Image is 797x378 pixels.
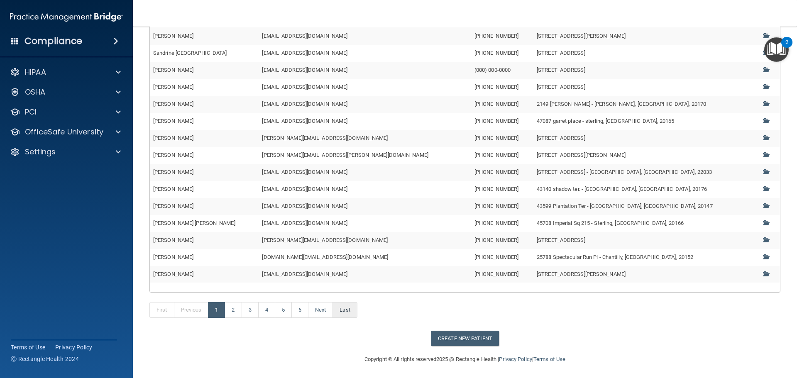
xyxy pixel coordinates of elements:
p: PCI [25,107,37,117]
td: [EMAIL_ADDRESS][DOMAIN_NAME] [259,79,471,96]
button: Create New Patient [431,331,499,346]
td: (000) 000-0000 [471,62,533,79]
a: 4 [258,302,275,318]
td: [PERSON_NAME] [150,266,259,283]
a: Terms of Use [533,356,565,362]
td: [PHONE_NUMBER] [471,130,533,147]
td: [PERSON_NAME] [150,130,259,147]
td: [PERSON_NAME] [150,249,259,266]
td: [STREET_ADDRESS] [533,79,758,96]
td: [PHONE_NUMBER] [471,147,533,164]
td: [PERSON_NAME] [150,96,259,113]
td: [EMAIL_ADDRESS][DOMAIN_NAME] [259,164,471,181]
a: Privacy Policy [55,343,93,351]
h4: Compliance [24,35,82,47]
td: [EMAIL_ADDRESS][DOMAIN_NAME] [259,62,471,79]
p: HIPAA [25,67,46,77]
td: 43140 shadow ter. - [GEOGRAPHIC_DATA], [GEOGRAPHIC_DATA], 20176 [533,181,758,198]
a: Next [308,302,333,318]
td: [PHONE_NUMBER] [471,113,533,130]
td: [PERSON_NAME][EMAIL_ADDRESS][PERSON_NAME][DOMAIN_NAME] [259,147,471,164]
td: [STREET_ADDRESS][PERSON_NAME] [533,27,758,44]
td: [PERSON_NAME] [150,79,259,96]
td: [EMAIL_ADDRESS][DOMAIN_NAME] [259,198,471,215]
td: [PERSON_NAME] [150,198,259,215]
td: [PHONE_NUMBER] [471,232,533,249]
td: [PERSON_NAME] [150,164,259,181]
a: 2 [225,302,242,318]
td: 2149 [PERSON_NAME] - [PERSON_NAME], [GEOGRAPHIC_DATA], 20170 [533,96,758,113]
div: 2 [785,42,788,53]
img: PMB logo [10,9,123,25]
td: Sandrine [GEOGRAPHIC_DATA] [150,45,259,62]
td: [PHONE_NUMBER] [471,181,533,198]
td: [STREET_ADDRESS] - [GEOGRAPHIC_DATA], [GEOGRAPHIC_DATA], 22033 [533,164,758,181]
td: 47087 garret place - sterling, [GEOGRAPHIC_DATA], 20165 [533,113,758,130]
p: OfficeSafe University [25,127,103,137]
a: OSHA [10,87,121,97]
p: Settings [25,147,56,157]
td: [PERSON_NAME] [150,27,259,44]
td: 25788 Spectacular Run Pl - Chantilly, [GEOGRAPHIC_DATA], 20152 [533,249,758,266]
iframe: Drift Widget Chat Controller [653,319,787,352]
div: Copyright © All rights reserved 2025 @ Rectangle Health | | [313,346,616,373]
a: Settings [10,147,121,157]
td: [PHONE_NUMBER] [471,45,533,62]
a: Terms of Use [11,343,45,351]
td: [PHONE_NUMBER] [471,249,533,266]
td: [PERSON_NAME][EMAIL_ADDRESS][DOMAIN_NAME] [259,130,471,147]
button: Open Resource Center, 2 new notifications [764,37,789,62]
a: 6 [291,302,308,318]
td: [STREET_ADDRESS] [533,62,758,79]
a: 3 [242,302,259,318]
a: OfficeSafe University [10,127,121,137]
span: Ⓒ Rectangle Health 2024 [11,355,79,363]
a: Previous [174,302,209,318]
td: [PHONE_NUMBER] [471,198,533,215]
td: [PERSON_NAME] [150,232,259,249]
p: OSHA [25,87,46,97]
a: PCI [10,107,121,117]
a: HIPAA [10,67,121,77]
td: [STREET_ADDRESS] [533,232,758,249]
td: [EMAIL_ADDRESS][DOMAIN_NAME] [259,215,471,232]
td: [STREET_ADDRESS][PERSON_NAME] [533,147,758,164]
td: [PERSON_NAME] [150,113,259,130]
td: [DOMAIN_NAME][EMAIL_ADDRESS][DOMAIN_NAME] [259,249,471,266]
td: [EMAIL_ADDRESS][DOMAIN_NAME] [259,181,471,198]
a: 5 [275,302,292,318]
td: [PERSON_NAME] [150,181,259,198]
td: [STREET_ADDRESS][PERSON_NAME] [533,266,758,283]
td: [STREET_ADDRESS] [533,130,758,147]
td: [EMAIL_ADDRESS][DOMAIN_NAME] [259,266,471,283]
td: [EMAIL_ADDRESS][DOMAIN_NAME] [259,96,471,113]
td: [PERSON_NAME] [PERSON_NAME] [150,215,259,232]
td: [PHONE_NUMBER] [471,27,533,44]
td: 43599 Plantation Ter - [GEOGRAPHIC_DATA], [GEOGRAPHIC_DATA], 20147 [533,198,758,215]
td: [PHONE_NUMBER] [471,164,533,181]
td: [EMAIL_ADDRESS][DOMAIN_NAME] [259,45,471,62]
td: [STREET_ADDRESS] [533,45,758,62]
td: [PERSON_NAME] [150,147,259,164]
td: [EMAIL_ADDRESS][DOMAIN_NAME] [259,27,471,44]
a: 1 [208,302,225,318]
td: 45708 Imperial Sq 215 - Sterling, [GEOGRAPHIC_DATA], 20166 [533,215,758,232]
td: [EMAIL_ADDRESS][DOMAIN_NAME] [259,113,471,130]
a: Last [332,302,357,318]
td: [PHONE_NUMBER] [471,96,533,113]
td: [PHONE_NUMBER] [471,266,533,283]
a: First [149,302,174,318]
a: Privacy Policy [499,356,532,362]
td: [PHONE_NUMBER] [471,79,533,96]
td: [PERSON_NAME] [150,62,259,79]
td: [PHONE_NUMBER] [471,215,533,232]
td: [PERSON_NAME][EMAIL_ADDRESS][DOMAIN_NAME] [259,232,471,249]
